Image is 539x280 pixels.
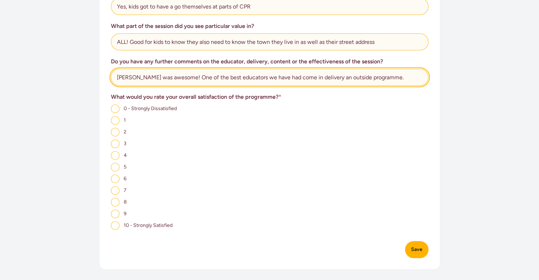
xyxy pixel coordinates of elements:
input: 10 - Strongly Satisfied [111,221,119,230]
span: 8 [124,199,127,205]
h3: What part of the session did you see particular value in? [111,22,428,30]
h3: Do you have any further comments on the educator, delivery, content or the effectiveness of the s... [111,57,428,66]
input: 4 [111,151,119,160]
span: 1 [124,117,126,123]
input: 6 [111,175,119,183]
span: 5 [124,164,127,170]
span: 9 [124,211,127,217]
input: 8 [111,198,119,206]
span: 2 [124,129,127,135]
span: 4 [124,152,127,158]
span: 7 [124,187,127,193]
input: 1 [111,116,119,125]
span: 0 - Strongly Dissatisfied [124,105,177,112]
input: 2 [111,128,119,136]
span: 10 - Strongly Satisfied [124,222,173,228]
button: Save [405,241,428,258]
input: 5 [111,163,119,171]
h3: What would you rate your overall satisfaction of the programme? [111,93,428,101]
input: 3 [111,139,119,148]
span: 3 [124,141,127,147]
span: 6 [124,176,127,182]
input: 7 [111,186,119,195]
input: 9 [111,210,119,218]
input: 0 - Strongly Dissatisfied [111,104,119,113]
